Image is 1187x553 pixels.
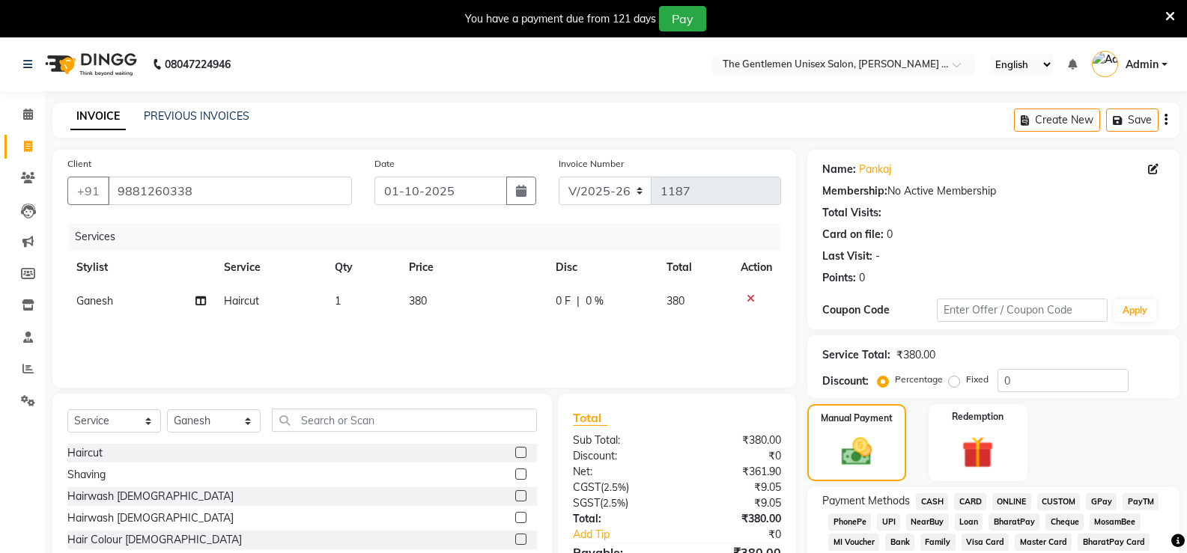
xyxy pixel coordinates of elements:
div: 0 [859,270,865,286]
span: PhonePe [828,513,871,531]
span: NearBuy [906,513,949,531]
th: Price [400,251,547,284]
div: Hair Colour [DEMOGRAPHIC_DATA] [67,532,242,548]
span: Payment Methods [822,493,910,509]
span: BharatPay Card [1078,534,1150,551]
label: Client [67,157,91,171]
span: CARD [954,493,986,510]
th: Stylist [67,251,215,284]
label: Redemption [952,410,1004,424]
span: Haircut [224,294,259,308]
span: | [577,293,580,309]
span: UPI [877,513,900,531]
span: 380 [409,294,427,308]
span: MI Voucher [828,534,879,551]
span: CGST [573,480,601,494]
span: Loan [955,513,983,531]
span: Visa Card [962,534,1010,551]
b: 08047224946 [165,43,231,85]
span: 2.5% [604,481,626,493]
div: No Active Membership [822,183,1165,199]
span: CASH [916,493,948,510]
a: Pankaj [859,162,891,177]
div: Haircut [67,445,103,461]
div: ( ) [562,480,677,495]
span: 0 % [586,293,604,309]
div: ₹0 [677,448,792,464]
span: Bank [885,534,914,551]
span: Cheque [1045,513,1084,531]
label: Manual Payment [821,412,893,425]
a: INVOICE [70,103,126,130]
a: PREVIOUS INVOICES [144,109,249,123]
div: Services [69,223,792,251]
div: ₹0 [696,527,792,543]
span: PayTM [1123,493,1159,510]
span: MosamBee [1090,513,1141,531]
div: - [875,248,880,264]
input: Enter Offer / Coupon Code [937,299,1108,322]
div: ₹380.00 [677,433,792,448]
span: Master Card [1015,534,1072,551]
span: 380 [667,294,684,308]
label: Percentage [895,373,943,386]
span: Admin [1126,57,1159,73]
span: GPay [1086,493,1117,510]
a: Add Tip [562,527,696,543]
span: Ganesh [76,294,113,308]
img: logo [38,43,141,85]
input: Search by Name/Mobile/Email/Code [108,177,352,205]
div: Hairwash [DEMOGRAPHIC_DATA] [67,489,234,504]
div: Hairwash [DEMOGRAPHIC_DATA] [67,510,234,526]
th: Service [215,251,326,284]
div: Sub Total: [562,433,677,448]
div: Net: [562,464,677,480]
span: Family [920,534,956,551]
div: ₹9.05 [677,480,792,495]
img: _gift.svg [952,433,1004,472]
span: ONLINE [992,493,1031,510]
button: Create New [1014,109,1100,132]
button: Apply [1114,299,1156,322]
div: Coupon Code [822,302,936,318]
label: Fixed [966,373,989,386]
label: Date [374,157,395,171]
button: Save [1106,109,1159,132]
div: Total Visits: [822,205,881,221]
div: ₹380.00 [677,511,792,527]
img: _cash.svg [832,434,881,469]
div: Discount: [822,373,869,389]
div: Membership: [822,183,887,199]
div: 0 [887,227,893,242]
span: 2.5% [603,497,625,509]
th: Disc [547,251,658,284]
img: Admin [1092,51,1118,77]
span: SGST [573,496,600,510]
span: CUSTOM [1037,493,1081,510]
div: Points: [822,270,856,286]
div: ₹380.00 [896,347,935,363]
button: +91 [67,177,109,205]
span: 0 F [556,293,571,309]
div: Discount: [562,448,677,464]
div: You have a payment due from 121 days [465,11,656,27]
div: ₹361.90 [677,464,792,480]
label: Invoice Number [559,157,624,171]
th: Qty [326,251,400,284]
div: ₹9.05 [677,495,792,511]
span: BharatPay [989,513,1039,531]
span: Total [573,410,607,426]
div: Last Visit: [822,248,872,264]
div: Shaving [67,467,106,483]
div: Name: [822,162,856,177]
input: Search or Scan [272,409,537,432]
div: Total: [562,511,677,527]
div: ( ) [562,495,677,511]
div: Card on file: [822,227,884,242]
div: Service Total: [822,347,890,363]
span: 1 [335,294,341,308]
th: Total [658,251,732,284]
th: Action [732,251,781,284]
button: Pay [659,6,706,31]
